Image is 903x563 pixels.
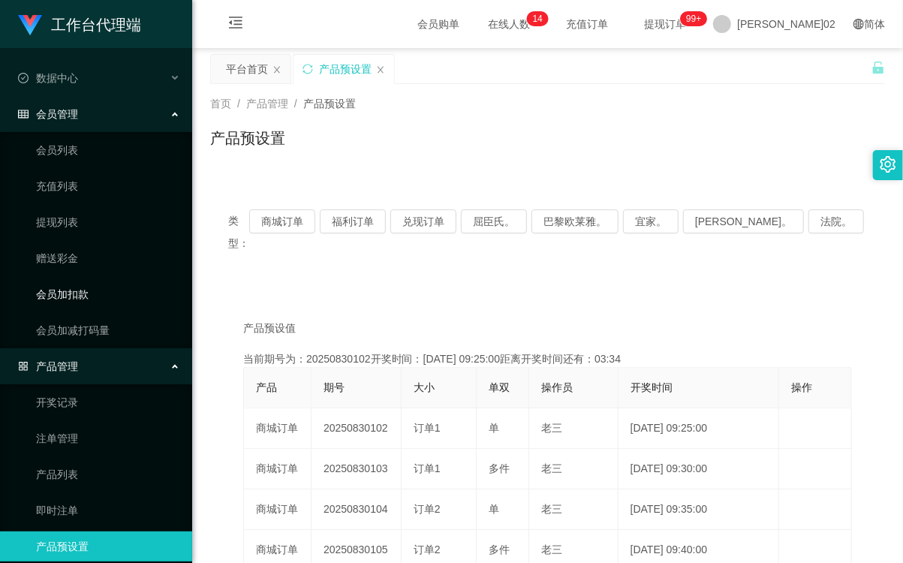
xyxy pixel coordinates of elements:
[414,422,441,434] span: 订单1
[36,108,78,120] font: 会员管理
[566,18,608,30] font: 充值订单
[319,55,372,83] div: 产品预设置
[36,495,180,525] a: 即时注单
[18,73,29,83] i: 图标： check-circle-o
[623,209,679,233] button: 宜家。
[256,381,277,393] span: 产品
[489,381,510,393] span: 单双
[303,64,313,74] i: 图标： 同步
[36,423,180,453] a: 注单管理
[210,98,231,110] span: 首页
[529,489,619,530] td: 老三
[488,18,530,30] font: 在线人数
[320,209,386,233] button: 福利订单
[489,422,499,434] span: 单
[272,65,281,74] i: 图标： 关闭
[312,408,402,449] td: 20250830102
[36,135,180,165] a: 会员列表
[312,489,402,530] td: 20250830104
[529,449,619,489] td: 老三
[36,315,180,345] a: 会员加减打码量
[644,18,686,30] font: 提现订单
[36,243,180,273] a: 赠送彩金
[541,381,573,393] span: 操作员
[244,449,312,489] td: 商城订单
[531,209,619,233] button: 巴黎欧莱雅。
[36,207,180,237] a: 提现列表
[18,15,42,36] img: logo.9652507e.png
[853,19,864,29] i: 图标： global
[376,65,385,74] i: 图标： 关闭
[303,98,356,110] span: 产品预设置
[237,98,240,110] span: /
[791,381,812,393] span: 操作
[36,360,78,372] font: 产品管理
[249,209,315,233] button: 商城订单
[680,11,707,26] sup: 1015
[619,489,780,530] td: [DATE] 09:35:00
[36,387,180,417] a: 开奖记录
[489,462,510,474] span: 多件
[18,361,29,372] i: 图标： AppStore-O
[489,543,510,555] span: 多件
[871,61,885,74] i: 图标： 解锁
[619,449,780,489] td: [DATE] 09:30:00
[864,18,885,30] font: 简体
[324,381,345,393] span: 期号
[243,351,852,367] div: 当前期号为：20250830102开奖时间：[DATE] 09:25:00距离开奖时间还有：03:34
[461,209,527,233] button: 屈臣氏。
[244,489,312,530] td: 商城订单
[36,279,180,309] a: 会员加扣款
[533,11,538,26] p: 1
[312,449,402,489] td: 20250830103
[414,462,441,474] span: 订单1
[529,408,619,449] td: 老三
[808,209,864,233] button: 法院。
[36,171,180,201] a: 充值列表
[683,209,804,233] button: [PERSON_NAME]。
[18,109,29,119] i: 图标： table
[18,18,141,30] a: 工作台代理端
[228,209,249,254] span: 类型：
[880,156,896,173] i: 图标： 设置
[414,503,441,515] span: 订单2
[243,321,296,336] span: 产品预设值
[390,209,456,233] button: 兑现订单
[294,98,297,110] span: /
[226,55,268,83] div: 平台首页
[210,1,261,49] i: 图标： menu-fold
[36,531,180,561] a: 产品预设置
[489,503,499,515] span: 单
[527,11,549,26] sup: 14
[210,127,285,149] h1: 产品预设置
[36,72,78,84] font: 数据中心
[537,11,543,26] p: 4
[414,543,441,555] span: 订单2
[414,381,435,393] span: 大小
[246,98,288,110] span: 产品管理
[631,381,673,393] span: 开奖时间
[51,1,141,49] h1: 工作台代理端
[244,408,312,449] td: 商城订单
[619,408,780,449] td: [DATE] 09:25:00
[36,459,180,489] a: 产品列表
